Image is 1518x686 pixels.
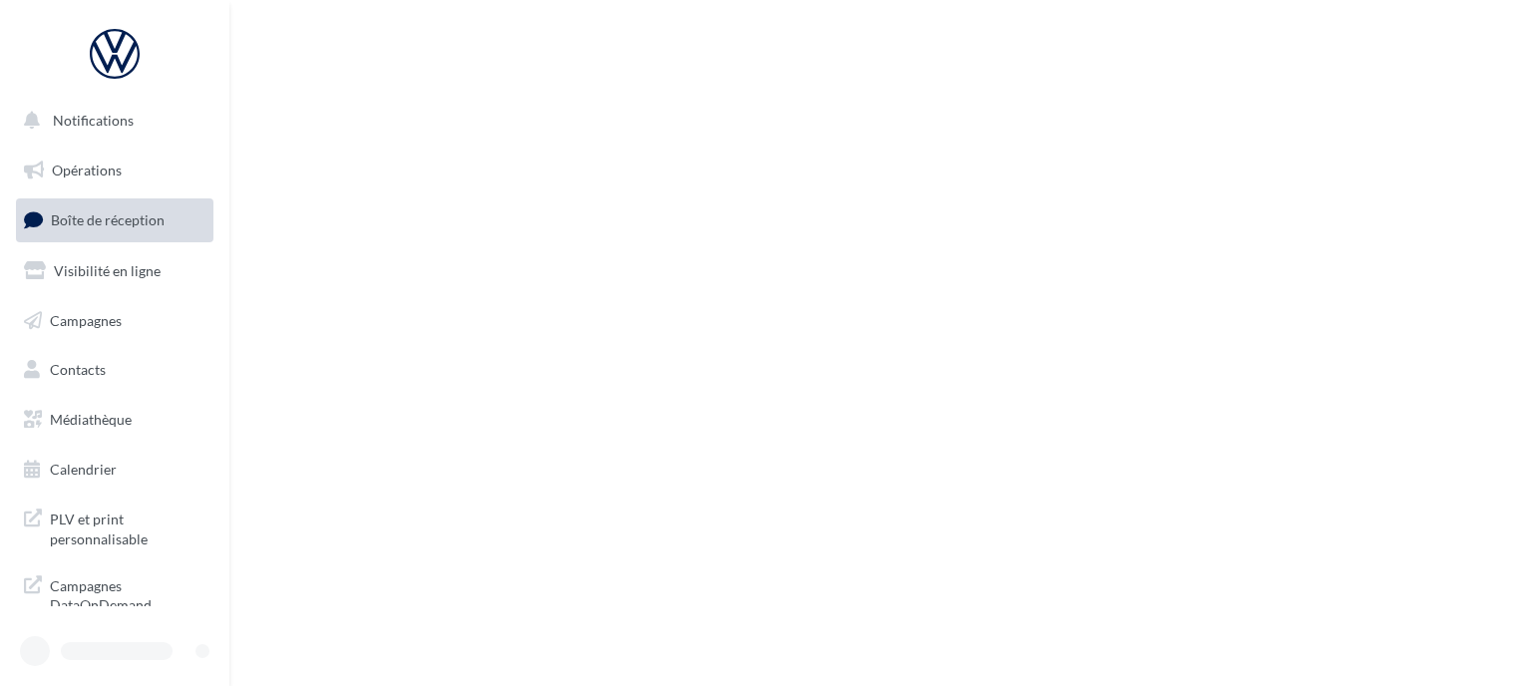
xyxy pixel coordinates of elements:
a: Calendrier [12,449,217,491]
a: Campagnes DataOnDemand [12,564,217,623]
a: Contacts [12,349,217,391]
button: Notifications [12,100,209,142]
span: Opérations [52,162,122,178]
span: Contacts [50,361,106,378]
span: Calendrier [50,461,117,478]
span: Campagnes DataOnDemand [50,572,205,615]
a: Campagnes [12,300,217,342]
a: PLV et print personnalisable [12,498,217,556]
span: Visibilité en ligne [54,262,161,279]
span: Notifications [53,112,134,129]
a: Visibilité en ligne [12,250,217,292]
span: PLV et print personnalisable [50,506,205,548]
a: Boîte de réception [12,198,217,241]
span: Campagnes [50,311,122,328]
span: Médiathèque [50,411,132,428]
a: Opérations [12,150,217,191]
span: Boîte de réception [51,211,165,228]
a: Médiathèque [12,399,217,441]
